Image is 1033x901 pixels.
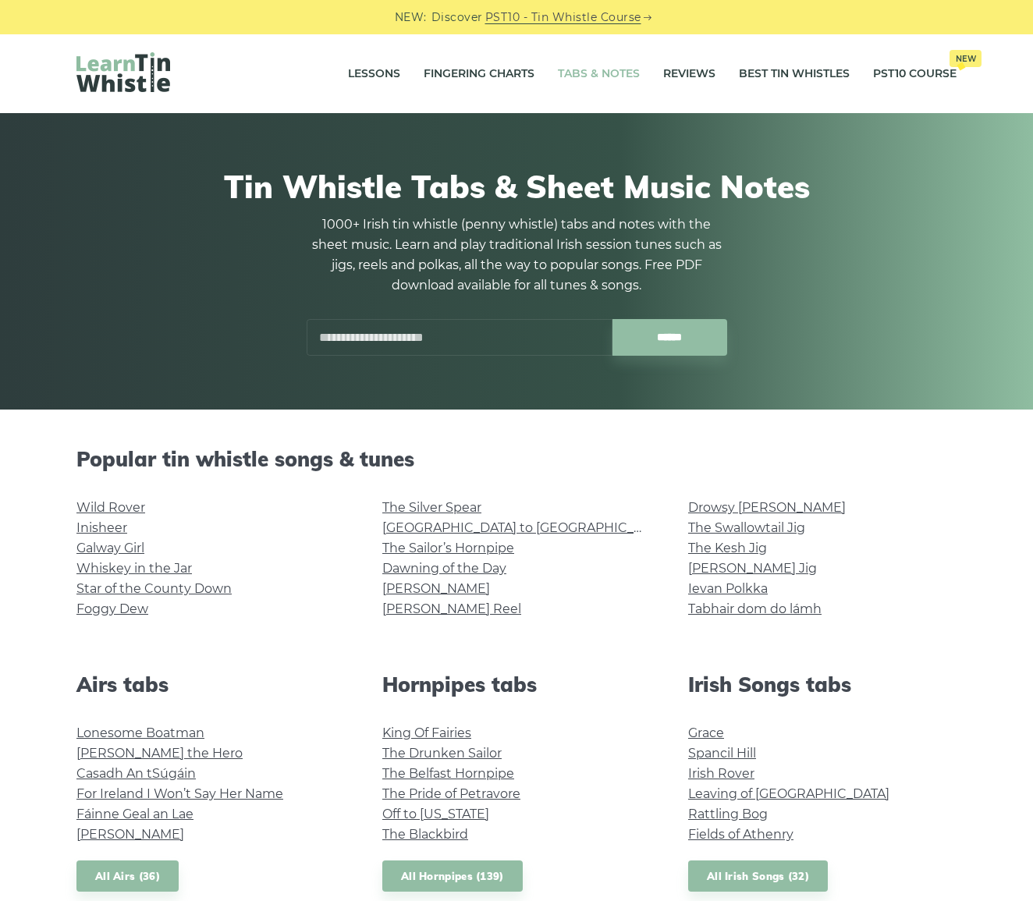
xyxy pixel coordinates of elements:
[76,561,192,576] a: Whiskey in the Jar
[76,827,184,842] a: [PERSON_NAME]
[382,672,651,697] h2: Hornpipes tabs
[382,786,520,801] a: The Pride of Petravore
[306,215,727,296] p: 1000+ Irish tin whistle (penny whistle) tabs and notes with the sheet music. Learn and play tradi...
[382,601,521,616] a: [PERSON_NAME] Reel
[76,766,196,781] a: Casadh An tSúgáin
[688,601,822,616] a: Tabhair dom do lámh
[382,725,471,740] a: King Of Fairies
[688,766,754,781] a: Irish Rover
[382,766,514,781] a: The Belfast Hornpipe
[382,827,468,842] a: The Blackbird
[76,672,345,697] h2: Airs tabs
[382,520,670,535] a: [GEOGRAPHIC_DATA] to [GEOGRAPHIC_DATA]
[76,520,127,535] a: Inisheer
[873,55,957,94] a: PST10 CourseNew
[76,168,957,205] h1: Tin Whistle Tabs & Sheet Music Notes
[739,55,850,94] a: Best Tin Whistles
[688,541,767,555] a: The Kesh Jig
[382,860,523,892] a: All Hornpipes (139)
[688,500,846,515] a: Drowsy [PERSON_NAME]
[76,52,170,92] img: LearnTinWhistle.com
[688,561,817,576] a: [PERSON_NAME] Jig
[76,860,179,892] a: All Airs (36)
[382,500,481,515] a: The Silver Spear
[348,55,400,94] a: Lessons
[424,55,534,94] a: Fingering Charts
[382,746,502,761] a: The Drunken Sailor
[76,746,243,761] a: [PERSON_NAME] the Hero
[688,807,768,821] a: Rattling Bog
[688,520,805,535] a: The Swallowtail Jig
[382,807,489,821] a: Off to [US_STATE]
[76,601,148,616] a: Foggy Dew
[76,786,283,801] a: For Ireland I Won’t Say Her Name
[76,447,957,471] h2: Popular tin whistle songs & tunes
[76,581,232,596] a: Star of the County Down
[688,786,889,801] a: Leaving of [GEOGRAPHIC_DATA]
[688,860,828,892] a: All Irish Songs (32)
[663,55,715,94] a: Reviews
[76,807,193,821] a: Fáinne Geal an Lae
[688,725,724,740] a: Grace
[382,561,506,576] a: Dawning of the Day
[688,672,957,697] h2: Irish Songs tabs
[558,55,640,94] a: Tabs & Notes
[950,50,982,67] span: New
[688,827,793,842] a: Fields of Athenry
[382,581,490,596] a: [PERSON_NAME]
[76,541,144,555] a: Galway Girl
[76,725,204,740] a: Lonesome Boatman
[76,500,145,515] a: Wild Rover
[688,581,768,596] a: Ievan Polkka
[382,541,514,555] a: The Sailor’s Hornpipe
[688,746,756,761] a: Spancil Hill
